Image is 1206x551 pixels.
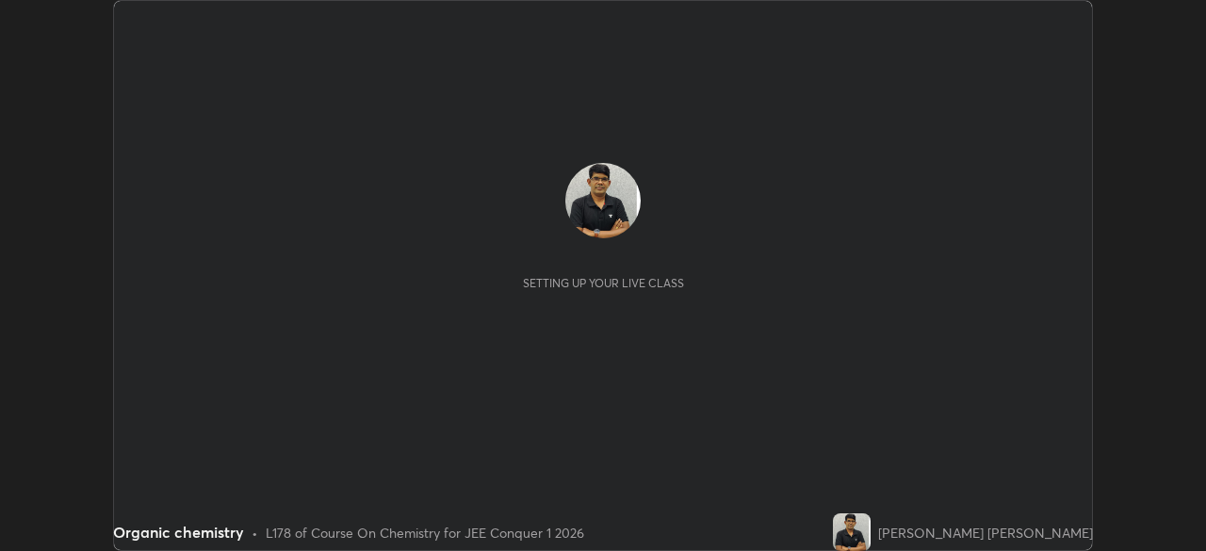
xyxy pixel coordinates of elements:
[113,521,244,543] div: Organic chemistry
[878,523,1093,543] div: [PERSON_NAME] [PERSON_NAME]
[266,523,584,543] div: L178 of Course On Chemistry for JEE Conquer 1 2026
[565,163,641,238] img: 92fd1ea14f5f4a1785496d022c14c22f.png
[252,523,258,543] div: •
[833,513,871,551] img: 92fd1ea14f5f4a1785496d022c14c22f.png
[523,276,684,290] div: Setting up your live class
